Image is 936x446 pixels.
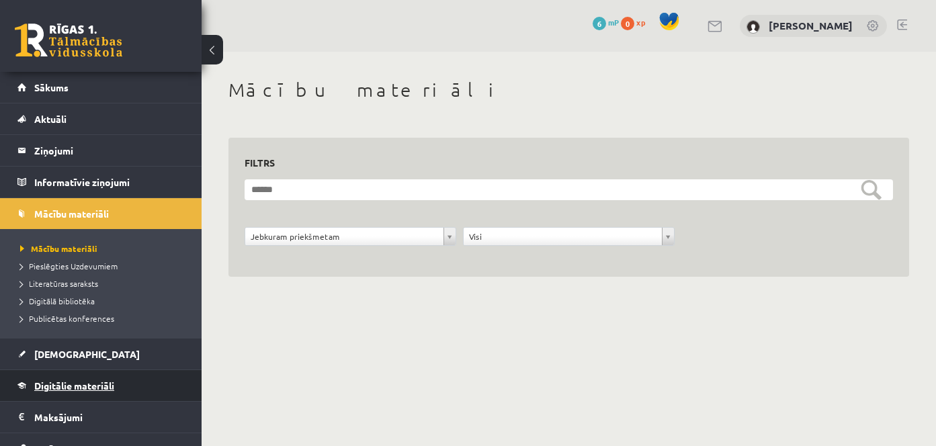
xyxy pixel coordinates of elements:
span: Aktuāli [34,113,67,125]
span: Sākums [34,81,69,93]
a: 6 mP [593,17,619,28]
a: Publicētas konferences [20,312,188,324]
legend: Maksājumi [34,402,185,433]
span: Literatūras saraksts [20,278,98,289]
span: 6 [593,17,606,30]
a: Sākums [17,72,185,103]
h3: Filtrs [245,154,877,172]
a: Rīgas 1. Tālmācības vidusskola [15,24,122,57]
a: Aktuāli [17,103,185,134]
h1: Mācību materiāli [228,79,909,101]
legend: Informatīvie ziņojumi [34,167,185,197]
a: Digitālā bibliotēka [20,295,188,307]
span: Publicētas konferences [20,313,114,324]
a: [PERSON_NAME] [769,19,853,32]
span: Pieslēgties Uzdevumiem [20,261,118,271]
a: Jebkuram priekšmetam [245,228,456,245]
a: Ziņojumi [17,135,185,166]
a: [DEMOGRAPHIC_DATA] [17,339,185,369]
img: Signija Fazekaša [747,20,760,34]
a: Mācību materiāli [20,242,188,255]
span: Mācību materiāli [34,208,109,220]
span: Mācību materiāli [20,243,97,254]
a: Maksājumi [17,402,185,433]
a: Literatūras saraksts [20,277,188,289]
a: Pieslēgties Uzdevumiem [20,260,188,272]
span: Digitālā bibliotēka [20,296,95,306]
span: Visi [469,228,656,245]
span: Jebkuram priekšmetam [251,228,438,245]
a: Mācību materiāli [17,198,185,229]
a: 0 xp [621,17,652,28]
legend: Ziņojumi [34,135,185,166]
span: xp [636,17,645,28]
a: Visi [464,228,674,245]
span: 0 [621,17,634,30]
span: mP [608,17,619,28]
span: [DEMOGRAPHIC_DATA] [34,348,140,360]
a: Informatīvie ziņojumi [17,167,185,197]
a: Digitālie materiāli [17,370,185,401]
span: Digitālie materiāli [34,380,114,392]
